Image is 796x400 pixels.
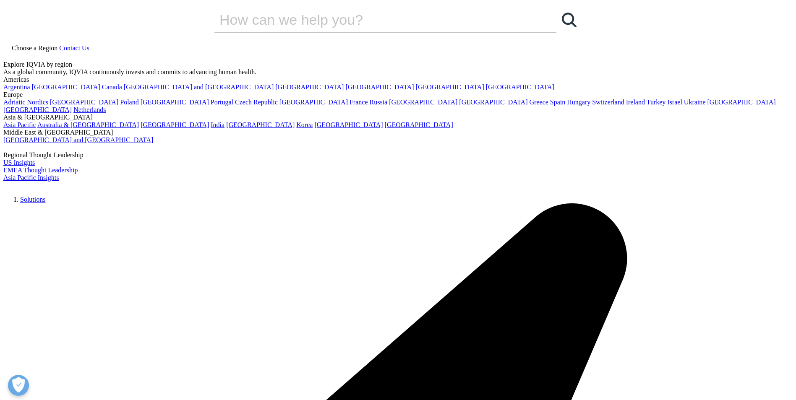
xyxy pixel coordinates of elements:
a: India [211,121,224,128]
a: Spain [550,99,565,106]
a: Contact Us [59,44,89,52]
a: Czech Republic [235,99,278,106]
a: [GEOGRAPHIC_DATA] [226,121,295,128]
a: Adriatic [3,99,25,106]
a: [GEOGRAPHIC_DATA] [141,121,209,128]
a: Israel [667,99,682,106]
a: France [350,99,368,106]
a: Poland [120,99,138,106]
div: Middle East & [GEOGRAPHIC_DATA] [3,129,793,136]
a: [GEOGRAPHIC_DATA] [275,83,344,91]
a: [GEOGRAPHIC_DATA] [389,99,457,106]
a: [GEOGRAPHIC_DATA] and [GEOGRAPHIC_DATA] [124,83,274,91]
div: Americas [3,76,793,83]
a: [GEOGRAPHIC_DATA] [707,99,775,106]
div: Regional Thought Leadership [3,151,793,159]
a: [GEOGRAPHIC_DATA] [416,83,484,91]
a: Hungary [567,99,590,106]
a: [GEOGRAPHIC_DATA] [345,83,414,91]
a: Argentina [3,83,30,91]
a: Netherlands [73,106,106,113]
a: US Insights [3,159,35,166]
a: [GEOGRAPHIC_DATA] [32,83,100,91]
span: Choose a Region [12,44,57,52]
a: Ukraine [684,99,706,106]
div: As a global community, IQVIA continuously invests and commits to advancing human health. [3,68,793,76]
a: [GEOGRAPHIC_DATA] [385,121,453,128]
a: Greece [529,99,548,106]
a: Canada [102,83,122,91]
div: Asia & [GEOGRAPHIC_DATA] [3,114,793,121]
a: Australia & [GEOGRAPHIC_DATA] [37,121,139,128]
a: Asia Pacific Insights [3,174,59,181]
a: Ireland [626,99,645,106]
a: [GEOGRAPHIC_DATA] [3,106,72,113]
a: Korea [296,121,313,128]
button: Open Preferences [8,375,29,396]
a: [GEOGRAPHIC_DATA] and [GEOGRAPHIC_DATA] [3,136,153,143]
a: Nordics [27,99,48,106]
a: [GEOGRAPHIC_DATA] [50,99,118,106]
a: EMEA Thought Leadership [3,166,78,174]
a: Russia [370,99,388,106]
a: [GEOGRAPHIC_DATA] [314,121,383,128]
div: Europe [3,91,793,99]
a: Search [556,7,582,32]
a: Solutions [20,196,45,203]
a: [GEOGRAPHIC_DATA] [486,83,554,91]
a: Turkey [647,99,666,106]
a: [GEOGRAPHIC_DATA] [141,99,209,106]
a: Switzerland [592,99,624,106]
input: Search [214,7,532,32]
a: Portugal [211,99,233,106]
a: [GEOGRAPHIC_DATA] [459,99,527,106]
a: Asia Pacific [3,121,36,128]
svg: Search [562,13,577,27]
div: Explore IQVIA by region [3,61,793,68]
a: [GEOGRAPHIC_DATA] [279,99,348,106]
